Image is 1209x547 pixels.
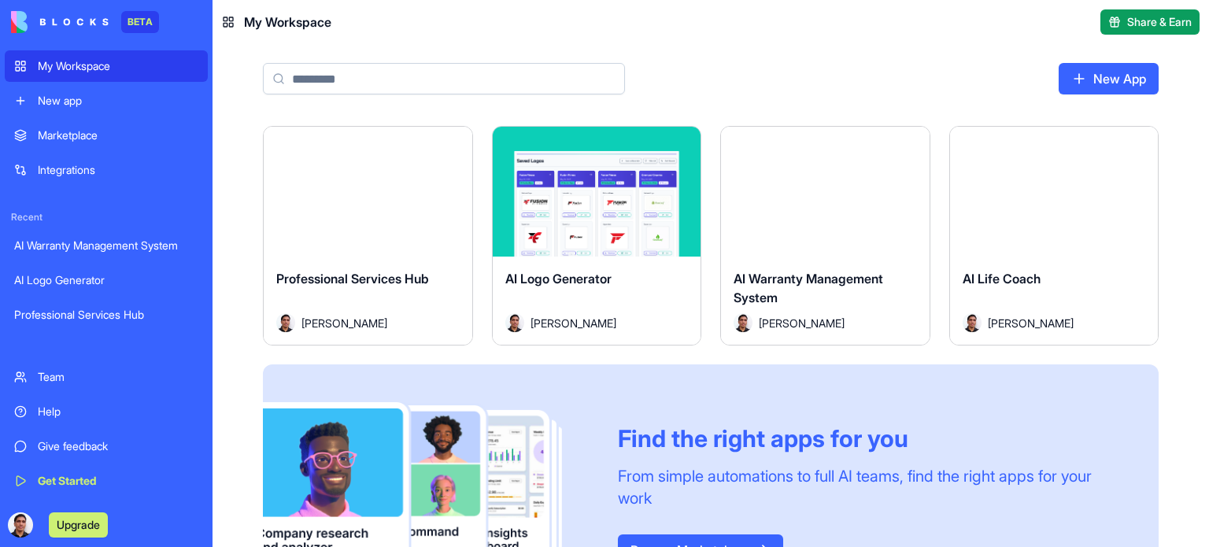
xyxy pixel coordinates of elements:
[38,162,198,178] div: Integrations
[5,396,208,427] a: Help
[276,271,429,286] span: Professional Services Hub
[49,512,108,538] button: Upgrade
[11,11,109,33] img: logo
[531,315,616,331] span: [PERSON_NAME]
[5,120,208,151] a: Marketplace
[14,272,198,288] div: AI Logo Generator
[1127,14,1192,30] span: Share & Earn
[5,431,208,462] a: Give feedback
[492,126,702,346] a: AI Logo GeneratorAvatar[PERSON_NAME]
[5,85,208,116] a: New app
[38,58,198,74] div: My Workspace
[734,271,883,305] span: AI Warranty Management System
[11,11,159,33] a: BETA
[14,307,198,323] div: Professional Services Hub
[301,315,387,331] span: [PERSON_NAME]
[5,465,208,497] a: Get Started
[963,313,982,332] img: Avatar
[5,50,208,82] a: My Workspace
[5,230,208,261] a: AI Warranty Management System
[244,13,331,31] span: My Workspace
[949,126,1159,346] a: AI Life CoachAvatar[PERSON_NAME]
[734,313,752,332] img: Avatar
[5,211,208,224] span: Recent
[988,315,1074,331] span: [PERSON_NAME]
[505,271,612,286] span: AI Logo Generator
[38,128,198,143] div: Marketplace
[720,126,930,346] a: AI Warranty Management SystemAvatar[PERSON_NAME]
[8,512,33,538] img: ACg8ocJkteLRu77GYGHQ_URDq7Yjr2K24YhktYo-bqfhJW1nilP-wD1F=s96-c
[1059,63,1159,94] a: New App
[1100,9,1200,35] button: Share & Earn
[5,154,208,186] a: Integrations
[38,369,198,385] div: Team
[121,11,159,33] div: BETA
[759,315,845,331] span: [PERSON_NAME]
[618,424,1121,453] div: Find the right apps for you
[963,271,1041,286] span: AI Life Coach
[276,313,295,332] img: Avatar
[5,361,208,393] a: Team
[5,299,208,331] a: Professional Services Hub
[38,93,198,109] div: New app
[618,465,1121,509] div: From simple automations to full AI teams, find the right apps for your work
[5,264,208,296] a: AI Logo Generator
[263,126,473,346] a: Professional Services HubAvatar[PERSON_NAME]
[14,238,198,253] div: AI Warranty Management System
[38,473,198,489] div: Get Started
[505,313,524,332] img: Avatar
[38,404,198,419] div: Help
[49,516,108,532] a: Upgrade
[38,438,198,454] div: Give feedback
